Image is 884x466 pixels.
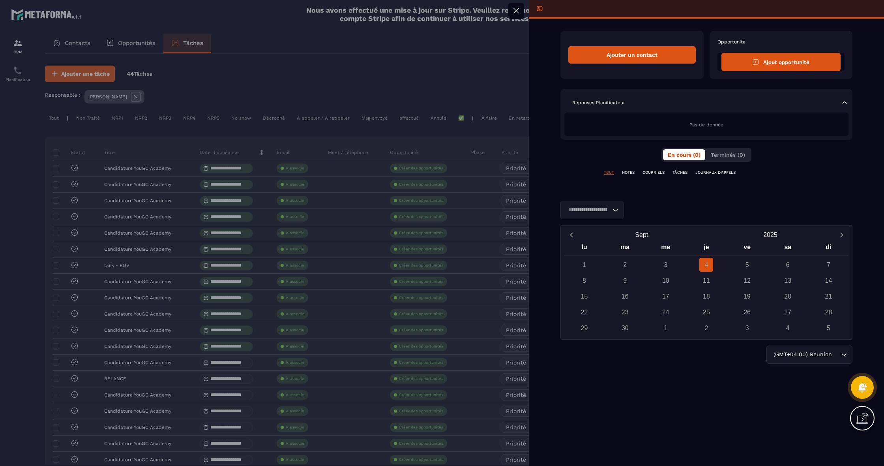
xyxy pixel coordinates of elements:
[689,122,723,128] span: Pas de donnée
[740,321,754,335] div: 3
[740,289,754,303] div: 19
[663,149,705,160] button: En cours (0)
[706,149,750,160] button: Terminés (0)
[781,305,795,319] div: 27
[834,229,849,240] button: Next month
[618,274,632,287] div: 9
[645,242,686,256] div: me
[577,274,591,287] div: 8
[659,305,672,319] div: 24
[642,170,665,175] p: COURRIELS
[768,242,808,256] div: sa
[618,305,632,319] div: 23
[781,321,795,335] div: 4
[659,321,672,335] div: 1
[706,228,834,242] button: Open years overlay
[604,170,614,175] p: TOUT
[822,289,835,303] div: 21
[740,258,754,272] div: 5
[577,305,591,319] div: 22
[659,258,672,272] div: 3
[566,206,611,214] input: Search for option
[699,258,713,272] div: 4
[721,53,841,71] button: Ajout opportunité
[808,242,849,256] div: di
[822,274,835,287] div: 14
[572,100,625,106] p: Réponses Planificateur
[564,258,849,335] div: Calendar days
[672,170,687,175] p: TÂCHES
[668,152,700,158] span: En cours (0)
[577,289,591,303] div: 15
[579,228,706,242] button: Open months overlay
[699,305,713,319] div: 25
[822,321,835,335] div: 5
[717,39,845,45] p: Opportunité
[740,274,754,287] div: 12
[560,201,624,219] div: Search for option
[564,242,849,335] div: Calendar wrapper
[618,289,632,303] div: 16
[833,350,839,359] input: Search for option
[781,274,795,287] div: 13
[686,242,727,256] div: je
[781,289,795,303] div: 20
[618,321,632,335] div: 30
[695,170,736,175] p: JOURNAUX D'APPELS
[577,321,591,335] div: 29
[822,305,835,319] div: 28
[781,258,795,272] div: 6
[659,274,672,287] div: 10
[618,258,632,272] div: 2
[564,242,605,256] div: lu
[711,152,745,158] span: Terminés (0)
[564,229,579,240] button: Previous month
[605,242,645,256] div: ma
[622,170,635,175] p: NOTES
[766,346,852,364] div: Search for option
[772,350,833,359] span: (GMT+04:00) Reunion
[822,258,835,272] div: 7
[577,258,591,272] div: 1
[659,289,672,303] div: 17
[699,321,713,335] div: 2
[740,305,754,319] div: 26
[699,289,713,303] div: 18
[727,242,768,256] div: ve
[568,46,696,64] div: Ajouter un contact
[699,274,713,287] div: 11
